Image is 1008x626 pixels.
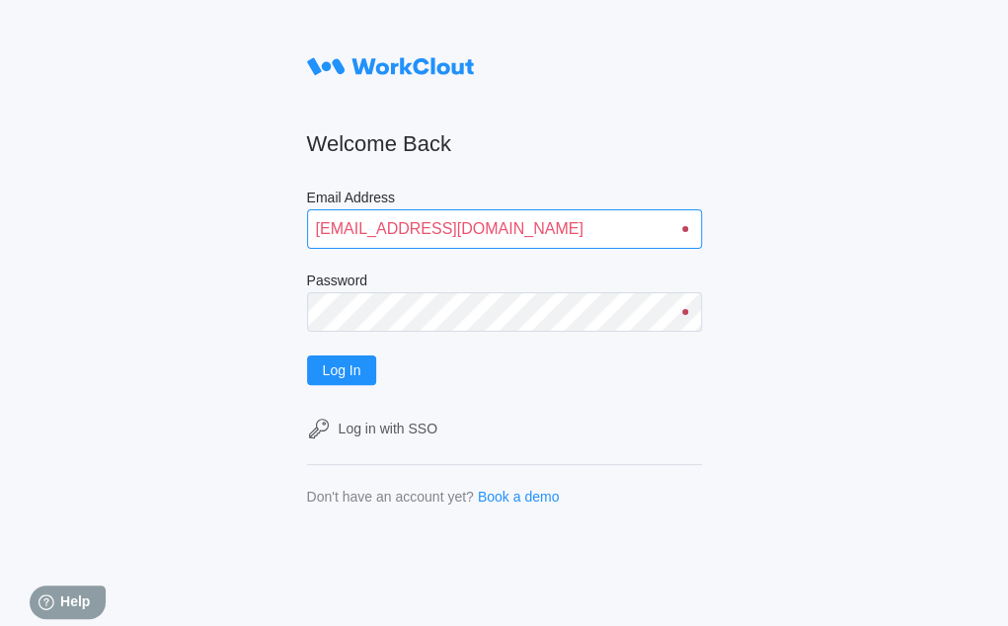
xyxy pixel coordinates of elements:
[323,363,361,377] span: Log In
[307,130,702,158] h2: Welcome Back
[307,355,377,385] button: Log In
[307,489,474,505] div: Don't have an account yet?
[307,273,702,292] label: Password
[478,489,560,505] a: Book a demo
[307,190,702,209] label: Email Address
[307,417,702,440] a: Log in with SSO
[307,209,702,249] input: Enter your email
[339,421,437,436] div: Log in with SSO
